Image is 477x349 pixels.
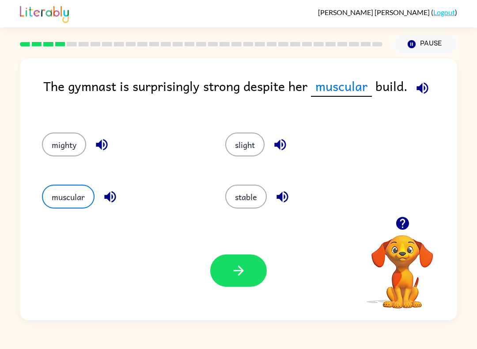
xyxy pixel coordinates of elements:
span: [PERSON_NAME] [PERSON_NAME] [318,8,431,16]
button: muscular [42,185,95,209]
button: slight [225,133,265,156]
video: Your browser must support playing .mp4 files to use Literably. Please try using another browser. [358,221,447,310]
button: Pause [393,34,457,54]
img: Literably [20,4,69,23]
button: stable [225,185,267,209]
button: mighty [42,133,86,156]
div: ( ) [318,8,457,16]
div: The gymnast is surprisingly strong despite her build. [43,76,457,115]
a: Logout [433,8,455,16]
span: muscular [311,76,372,97]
